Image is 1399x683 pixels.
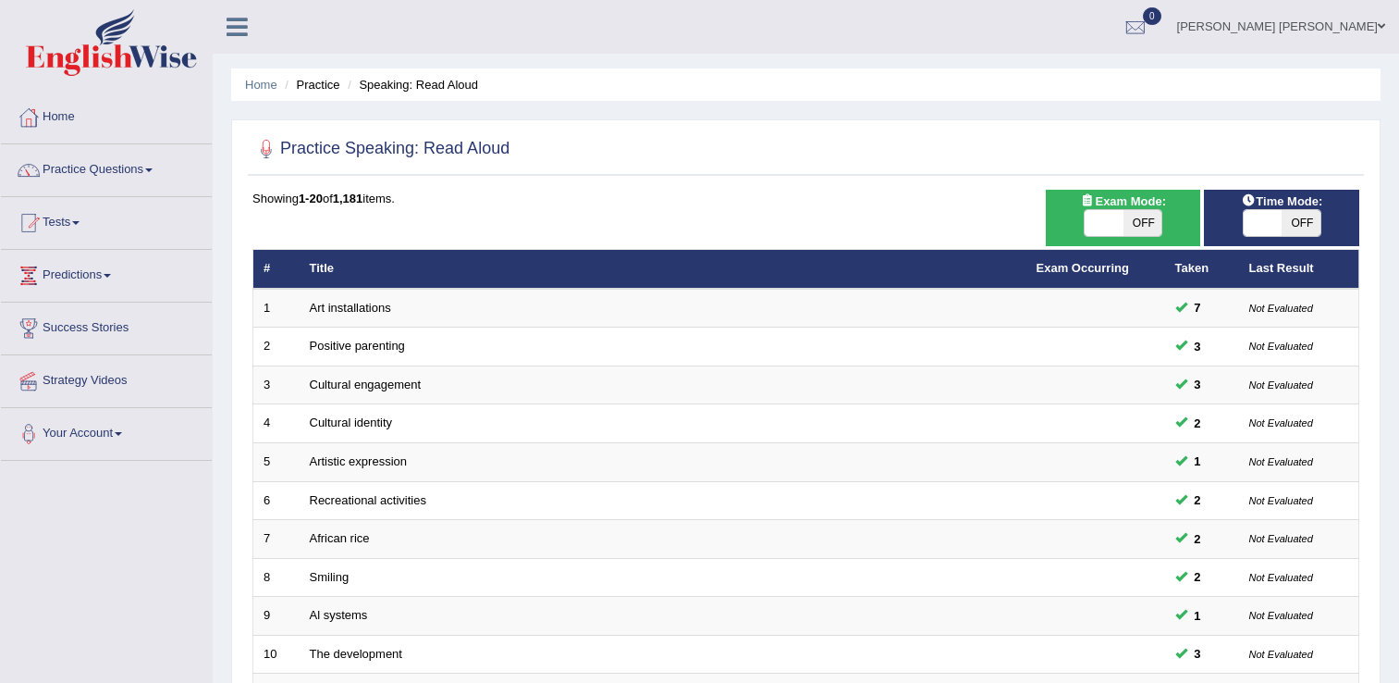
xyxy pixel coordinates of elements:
div: Show exams occurring in exams [1046,190,1201,246]
span: OFF [1282,210,1320,236]
td: 10 [253,635,300,674]
small: Not Evaluated [1249,341,1313,352]
small: Not Evaluated [1249,495,1313,506]
span: You can still take this question [1187,491,1209,510]
a: Smiling [310,570,350,584]
small: Not Evaluated [1249,649,1313,660]
span: OFF [1123,210,1162,236]
li: Practice [280,76,339,93]
li: Speaking: Read Aloud [343,76,478,93]
small: Not Evaluated [1249,303,1313,314]
td: 8 [253,558,300,597]
td: 2 [253,328,300,366]
a: Tests [1,197,212,243]
a: Exam Occurring [1037,261,1129,275]
span: You can still take this question [1187,567,1209,587]
a: The development [310,647,402,661]
th: Taken [1165,250,1239,289]
th: Last Result [1239,250,1359,289]
th: Title [300,250,1026,289]
span: You can still take this question [1187,414,1209,433]
small: Not Evaluated [1249,572,1313,583]
td: 7 [253,520,300,559]
a: Your Account [1,408,212,454]
a: Strategy Videos [1,355,212,402]
span: You can still take this question [1187,298,1209,317]
span: You can still take this question [1187,375,1209,394]
a: Positive parenting [310,339,405,353]
a: Practice Questions [1,144,212,191]
th: # [253,250,300,289]
a: African rice [310,531,370,545]
small: Not Evaluated [1249,610,1313,621]
a: Artistic expression [310,454,407,468]
small: Not Evaluated [1249,456,1313,467]
span: 0 [1143,7,1161,25]
small: Not Evaluated [1249,417,1313,428]
a: Success Stories [1,303,212,349]
b: 1-20 [299,192,323,205]
span: Time Mode: [1233,192,1330,211]
span: You can still take this question [1187,529,1209,549]
span: You can still take this question [1187,606,1209,626]
a: Home [1,92,212,138]
td: 6 [253,481,300,520]
td: 1 [253,289,300,328]
a: Predictions [1,250,212,296]
td: 4 [253,404,300,443]
td: 9 [253,597,300,636]
span: You can still take this question [1187,337,1209,356]
a: Recreational activities [310,493,426,507]
small: Not Evaluated [1249,379,1313,391]
small: Not Evaluated [1249,533,1313,544]
a: Cultural engagement [310,378,422,391]
a: Al systems [310,608,368,622]
span: Exam Mode: [1073,192,1172,211]
a: Home [245,78,277,92]
a: Cultural identity [310,416,393,429]
div: Showing of items. [252,190,1359,207]
span: You can still take this question [1187,452,1209,471]
span: You can still take this question [1187,644,1209,664]
td: 5 [253,443,300,482]
b: 1,181 [333,192,363,205]
a: Art installations [310,301,391,315]
h2: Practice Speaking: Read Aloud [252,135,509,163]
td: 3 [253,366,300,404]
